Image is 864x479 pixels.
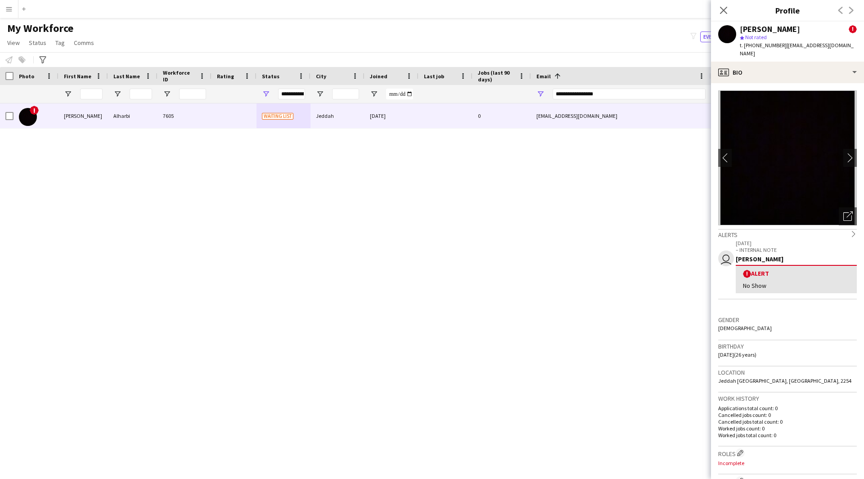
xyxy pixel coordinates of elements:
input: Joined Filter Input [386,89,413,99]
p: Worked jobs count: 0 [718,425,857,432]
span: Status [262,73,279,80]
span: Jeddah [GEOGRAPHIC_DATA], [GEOGRAPHIC_DATA], 2254 [718,377,851,384]
span: Jobs (last 90 days) [478,69,515,83]
p: Worked jobs total count: 0 [718,432,857,439]
span: | [EMAIL_ADDRESS][DOMAIN_NAME] [740,42,854,57]
a: Comms [70,37,98,49]
h3: Work history [718,394,857,403]
span: Workforce ID [163,69,195,83]
div: [PERSON_NAME] [736,255,857,263]
h3: Location [718,368,857,376]
div: Jeddah [310,103,364,128]
span: ! [849,25,857,33]
p: Cancelled jobs total count: 0 [718,418,857,425]
span: t. [PHONE_NUMBER] [740,42,787,49]
span: Comms [74,39,94,47]
div: 0 [472,103,531,128]
span: Not rated [745,34,767,40]
div: [DATE] [364,103,418,128]
button: Open Filter Menu [64,90,72,98]
span: View [7,39,20,47]
input: Workforce ID Filter Input [179,89,206,99]
p: – INTERNAL NOTE [736,246,857,253]
span: Photo [19,73,34,80]
img: Crew avatar or photo [718,90,857,225]
a: View [4,37,23,49]
input: City Filter Input [332,89,359,99]
span: City [316,73,326,80]
a: Status [25,37,50,49]
div: Alerts [718,229,857,239]
span: Waiting list [262,113,293,120]
span: [DEMOGRAPHIC_DATA] [718,325,772,331]
span: Tag [55,39,65,47]
h3: Profile [711,4,864,16]
h3: Roles [718,448,857,458]
h3: Birthday [718,342,857,350]
span: Last job [424,73,444,80]
h3: Gender [718,316,857,324]
input: Last Name Filter Input [130,89,152,99]
div: Bio [711,62,864,83]
app-action-btn: Advanced filters [37,54,48,65]
input: First Name Filter Input [80,89,103,99]
button: Open Filter Menu [262,90,270,98]
span: [DATE] (26 years) [718,351,756,358]
a: Tag [52,37,68,49]
span: ! [743,270,751,278]
div: No Show [743,282,850,290]
div: [PERSON_NAME] [740,25,800,33]
span: Email [536,73,551,80]
p: Applications total count: 0 [718,405,857,412]
p: [DATE] [736,240,857,246]
p: Incomplete [718,460,857,466]
div: [PERSON_NAME] [58,103,108,128]
span: My Workforce [7,22,73,35]
div: Alert [743,269,850,278]
span: Last Name [113,73,140,80]
div: [EMAIL_ADDRESS][DOMAIN_NAME] [531,103,711,128]
button: Open Filter Menu [316,90,324,98]
span: Rating [217,73,234,80]
button: Open Filter Menu [536,90,544,98]
button: Everyone8,133 [700,31,745,42]
img: Aziz Alharbi [19,108,37,126]
span: First Name [64,73,91,80]
button: Open Filter Menu [113,90,121,98]
div: 7605 [157,103,211,128]
div: Alharbi [108,103,157,128]
input: Email Filter Input [553,89,706,99]
span: ! [30,106,39,115]
button: Open Filter Menu [163,90,171,98]
span: Status [29,39,46,47]
button: Open Filter Menu [370,90,378,98]
p: Cancelled jobs count: 0 [718,412,857,418]
span: Joined [370,73,387,80]
div: Open photos pop-in [839,207,857,225]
